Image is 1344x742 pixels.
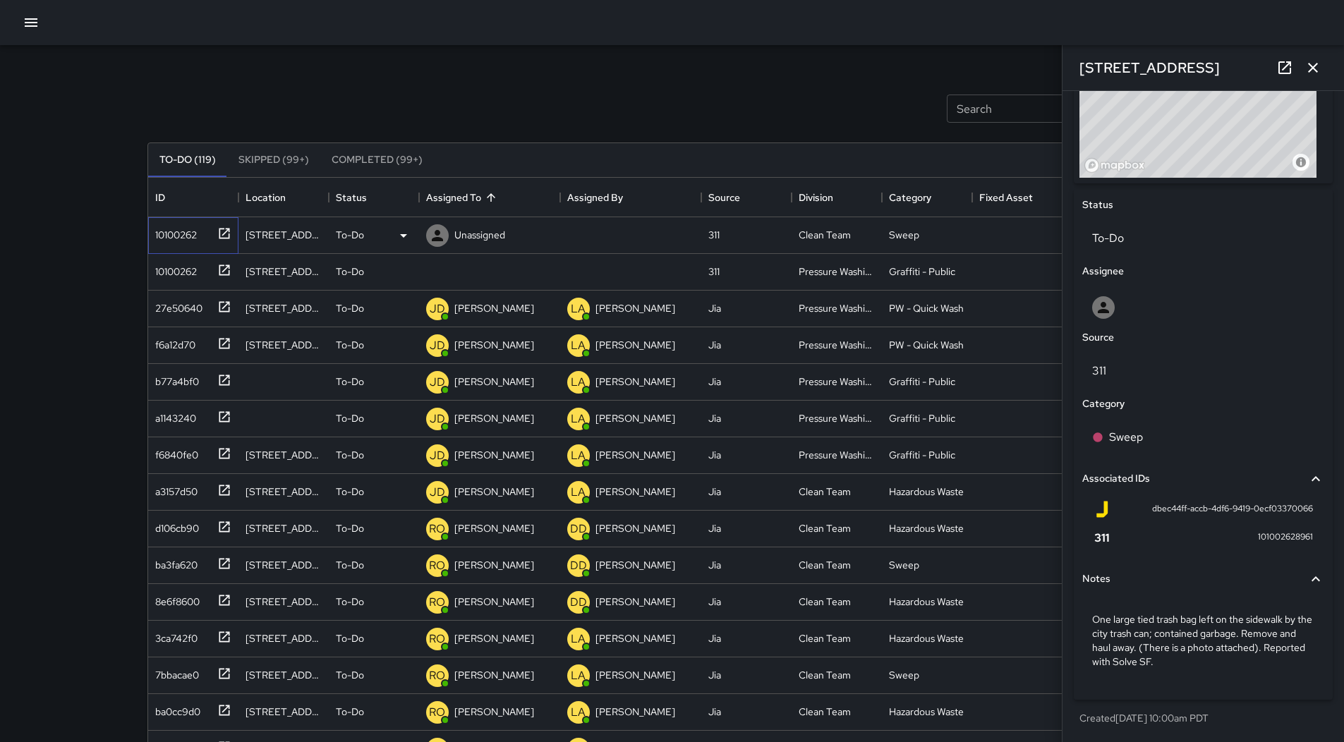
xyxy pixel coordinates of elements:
[799,448,875,462] div: Pressure Washing
[336,228,364,242] p: To-Do
[708,228,720,242] div: 311
[571,631,586,647] p: LA
[571,704,586,721] p: LA
[889,264,955,279] div: Graffiti - Public
[246,338,322,352] div: 468 Mcallister Street
[150,296,202,315] div: 27e50640
[454,228,505,242] p: Unassigned
[799,411,875,425] div: Pressure Washing
[336,338,364,352] p: To-Do
[150,222,197,242] div: 10100262
[595,301,675,315] p: [PERSON_NAME]
[708,558,721,572] div: Jia
[336,375,364,389] p: To-Do
[150,662,199,682] div: 7bbacae0
[150,442,198,462] div: f6840fe0
[238,178,329,217] div: Location
[889,375,955,389] div: Graffiti - Public
[571,337,586,354] p: LA
[571,484,586,501] p: LA
[430,300,445,317] p: JD
[150,626,198,645] div: 3ca742f0
[889,558,919,572] div: Sweep
[336,668,364,682] p: To-Do
[320,143,434,177] button: Completed (99+)
[799,375,875,389] div: Pressure Washing
[429,667,445,684] p: RO
[708,411,721,425] div: Jia
[430,484,445,501] p: JD
[708,375,721,389] div: Jia
[708,595,721,609] div: Jia
[799,558,851,572] div: Clean Team
[571,374,586,391] p: LA
[570,521,587,537] p: DD
[567,178,623,217] div: Assigned By
[799,301,875,315] div: Pressure Washing
[150,552,198,572] div: ba3fa620
[150,332,195,352] div: f6a12d70
[454,338,534,352] p: [PERSON_NAME]
[454,485,534,499] p: [PERSON_NAME]
[336,178,367,217] div: Status
[336,521,364,535] p: To-Do
[246,595,322,609] div: 679 Golden Gate Avenue
[227,143,320,177] button: Skipped (99+)
[570,594,587,611] p: DD
[595,485,675,499] p: [PERSON_NAME]
[336,705,364,719] p: To-Do
[708,521,721,535] div: Jia
[595,411,675,425] p: [PERSON_NAME]
[426,178,481,217] div: Assigned To
[799,228,851,242] div: Clean Team
[571,447,586,464] p: LA
[246,558,322,572] div: 701 Golden Gate Avenue
[150,479,198,499] div: a3157d50
[979,178,1033,217] div: Fixed Asset
[454,558,534,572] p: [PERSON_NAME]
[430,374,445,391] p: JD
[889,705,964,719] div: Hazardous Waste
[329,178,419,217] div: Status
[336,631,364,645] p: To-Do
[246,521,322,535] div: 600 Mcallister Street
[708,631,721,645] div: Jia
[595,448,675,462] p: [PERSON_NAME]
[336,595,364,609] p: To-Do
[430,337,445,354] p: JD
[246,705,322,719] div: 167 Fell Street
[419,178,560,217] div: Assigned To
[454,411,534,425] p: [PERSON_NAME]
[150,369,199,389] div: b77a4bf0
[336,411,364,425] p: To-Do
[799,595,851,609] div: Clean Team
[889,668,919,682] div: Sweep
[430,410,445,427] p: JD
[148,143,227,177] button: To-Do (119)
[150,589,200,609] div: 8e6f8600
[708,264,720,279] div: 311
[246,448,322,462] div: 114 Larkin Street
[595,338,675,352] p: [PERSON_NAME]
[799,705,851,719] div: Clean Team
[799,668,851,682] div: Clean Team
[708,485,721,499] div: Jia
[570,557,587,574] p: DD
[454,521,534,535] p: [PERSON_NAME]
[595,375,675,389] p: [PERSON_NAME]
[799,264,875,279] div: Pressure Washing
[595,631,675,645] p: [PERSON_NAME]
[155,178,165,217] div: ID
[454,668,534,682] p: [PERSON_NAME]
[799,631,851,645] div: Clean Team
[701,178,792,217] div: Source
[336,301,364,315] p: To-Do
[792,178,882,217] div: Division
[708,178,740,217] div: Source
[429,521,445,537] p: RO
[889,631,964,645] div: Hazardous Waste
[454,631,534,645] p: [PERSON_NAME]
[454,301,534,315] p: [PERSON_NAME]
[889,301,964,315] div: PW - Quick Wash
[150,406,196,425] div: a1143240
